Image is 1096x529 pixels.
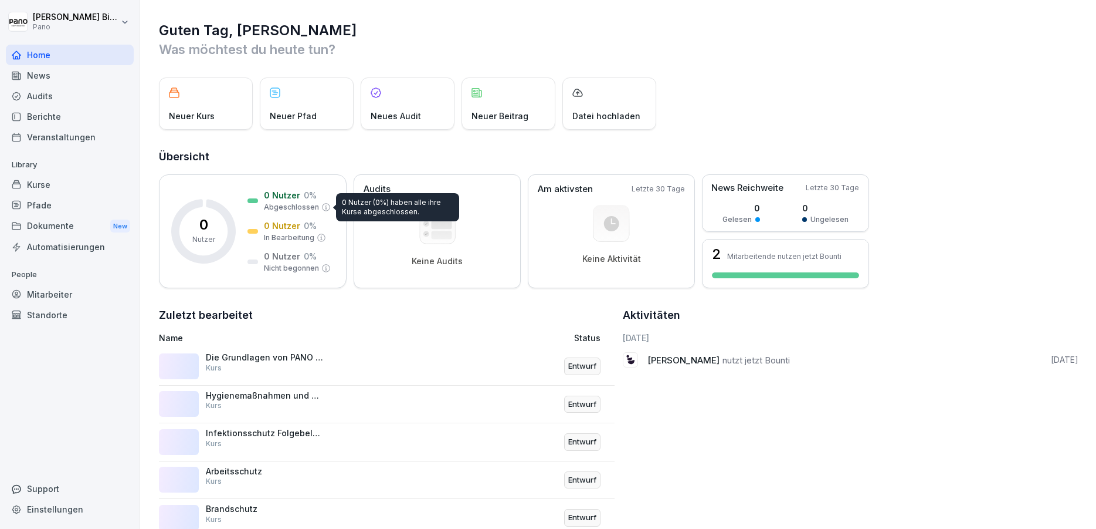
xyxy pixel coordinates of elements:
p: Datei hochladen [572,110,640,122]
p: Entwurf [568,436,596,448]
p: Entwurf [568,474,596,486]
p: Letzte 30 Tage [632,184,685,194]
span: [PERSON_NAME] [647,355,720,366]
a: Die Grundlagen von PANO - Brot & KaffeeKursEntwurf [159,348,615,386]
p: Keine Audits [412,256,463,267]
p: Infektionsschutz Folgebelehrung (nach §43 IfSG) [206,428,323,439]
a: Standorte [6,305,134,325]
h2: Aktivitäten [623,307,680,324]
p: People [6,265,134,284]
a: Infektionsschutz Folgebelehrung (nach §43 IfSG)KursEntwurf [159,423,615,461]
a: Home [6,45,134,65]
p: Entwurf [568,512,596,524]
p: Name [159,332,444,344]
p: Audits [364,183,391,196]
p: Hygienemaßnahmen und Sicherheitsprotokolle bei PANO [206,390,323,401]
a: DokumenteNew [6,215,134,237]
a: Hygienemaßnahmen und Sicherheitsprotokolle bei PANOKursEntwurf [159,386,615,424]
p: Kurs [206,514,222,525]
p: 0 % [304,250,317,262]
p: [PERSON_NAME] Bieg [33,12,118,22]
p: 0 % [304,220,317,232]
p: 0 [802,202,849,214]
p: Kurs [206,400,222,411]
a: Audits [6,86,134,106]
div: Dokumente [6,215,134,237]
a: Einstellungen [6,499,134,520]
p: News Reichweite [711,181,783,195]
p: 0 [722,202,760,214]
p: 0 % [304,189,317,201]
p: 0 Nutzer [264,220,300,232]
p: Entwurf [568,360,596,372]
a: Mitarbeiter [6,284,134,305]
p: Neuer Pfad [270,110,317,122]
p: Neuer Kurs [169,110,215,122]
p: Kurs [206,439,222,449]
div: 0 Nutzer (0%) haben alle ihre Kurse abgeschlossen. [336,193,459,221]
p: 0 Nutzer [264,189,300,201]
p: Entwurf [568,399,596,410]
p: Was möchtest du heute tun? [159,40,1078,59]
p: Arbeitsschutz [206,466,323,477]
h2: Übersicht [159,149,1078,165]
a: Kurse [6,174,134,195]
p: Neuer Beitrag [471,110,528,122]
p: Gelesen [722,214,752,225]
a: ArbeitsschutzKursEntwurf [159,461,615,500]
h1: Guten Tag, [PERSON_NAME] [159,21,1078,40]
p: 0 Nutzer [264,250,300,262]
p: Die Grundlagen von PANO - Brot & Kaffee [206,352,323,363]
p: Neues Audit [371,110,421,122]
h3: 2 [712,247,721,261]
p: 0 [199,218,208,232]
a: News [6,65,134,86]
p: Brandschutz [206,504,323,514]
span: nutzt jetzt Bounti [722,355,790,366]
p: Ungelesen [810,214,849,225]
p: [DATE] [1051,354,1078,366]
div: New [110,220,130,233]
p: Am aktivsten [538,183,593,196]
p: Nicht begonnen [264,263,319,274]
h6: [DATE] [623,332,1078,344]
div: Support [6,479,134,499]
p: Library [6,156,134,174]
a: Berichte [6,106,134,127]
a: Veranstaltungen [6,127,134,147]
p: Kurs [206,476,222,487]
p: Status [574,332,600,344]
p: Pano [33,23,118,31]
p: Kurs [206,363,222,373]
p: In Bearbeitung [264,233,314,243]
p: Mitarbeitende nutzen jetzt Bounti [727,252,841,261]
a: Automatisierungen [6,237,134,257]
a: Pfade [6,195,134,215]
p: Nutzer [192,234,215,245]
h2: Zuletzt bearbeitet [159,307,615,324]
p: Keine Aktivität [582,254,641,264]
p: Letzte 30 Tage [806,183,859,193]
p: Abgeschlossen [264,202,319,213]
